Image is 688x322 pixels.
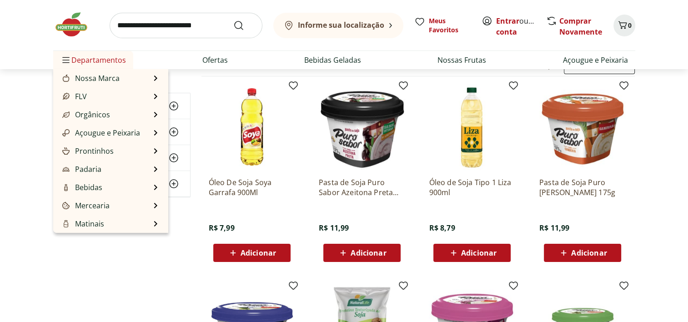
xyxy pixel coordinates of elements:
button: Menu [60,49,71,71]
button: Adicionar [323,244,401,262]
a: ProntinhosProntinhos [60,146,114,156]
button: Adicionar [544,244,621,262]
a: Comprar Novamente [559,16,602,37]
img: Pasta de Soja Puro Sabor Azeitona Preta 175g [319,84,405,170]
img: Bebidas [62,184,70,191]
span: R$ 7,99 [209,223,235,233]
a: Pasta de Soja Puro Sabor Azeitona Preta 175g [319,177,405,197]
a: MerceariaMercearia [60,200,110,211]
span: Departamentos [60,49,126,71]
a: Criar conta [496,16,546,37]
a: Nossas Frutas [437,55,486,65]
span: ou [496,15,537,37]
img: Óleo de Soja Tipo 1 Liza 900ml [429,84,515,170]
span: Adicionar [241,249,276,257]
a: Entrar [496,16,519,26]
button: Submit Search [233,20,255,31]
a: Açougue e PeixariaAçougue e Peixaria [60,127,140,138]
a: FLVFLV [60,91,87,102]
img: Nossa Marca [62,75,70,82]
a: PadariaPadaria [60,164,101,175]
img: Hortifruti [53,11,99,38]
img: Óleo De Soja Soya Garrafa 900Ml [209,84,295,170]
a: Nossa MarcaNossa Marca [60,73,120,84]
img: Açougue e Peixaria [62,129,70,136]
a: Açougue e Peixaria [563,55,628,65]
span: 0 [628,21,632,30]
img: Pasta de Soja Puro Sabor Cenoura 175g [539,84,626,170]
img: Matinais [62,220,70,227]
input: search [110,13,262,38]
img: Orgânicos [62,111,70,118]
a: OrgânicosOrgânicos [60,109,110,120]
a: MatinaisMatinais [60,218,104,229]
img: FLV [62,93,70,100]
span: Adicionar [351,249,386,257]
a: Óleo De Soja Soya Garrafa 900Ml [209,177,295,197]
a: BebidasBebidas [60,182,102,193]
img: Mercearia [62,202,70,209]
a: Ofertas [202,55,228,65]
a: Bebidas Geladas [304,55,361,65]
a: Frios, Queijos e LaticíniosFrios, Queijos e Laticínios [60,231,151,253]
button: Informe sua localização [273,13,403,38]
span: R$ 11,99 [319,223,349,233]
b: Informe sua localização [298,20,384,30]
a: Óleo de Soja Tipo 1 Liza 900ml [429,177,515,197]
span: Meus Favoritos [429,16,471,35]
a: Meus Favoritos [414,16,471,35]
img: Prontinhos [62,147,70,155]
span: Adicionar [571,249,607,257]
span: R$ 8,79 [429,223,455,233]
span: R$ 11,99 [539,223,569,233]
button: Adicionar [433,244,511,262]
a: Pasta de Soja Puro [PERSON_NAME] 175g [539,177,626,197]
span: Adicionar [461,249,497,257]
button: Carrinho [613,15,635,36]
img: Padaria [62,166,70,173]
button: Adicionar [213,244,291,262]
